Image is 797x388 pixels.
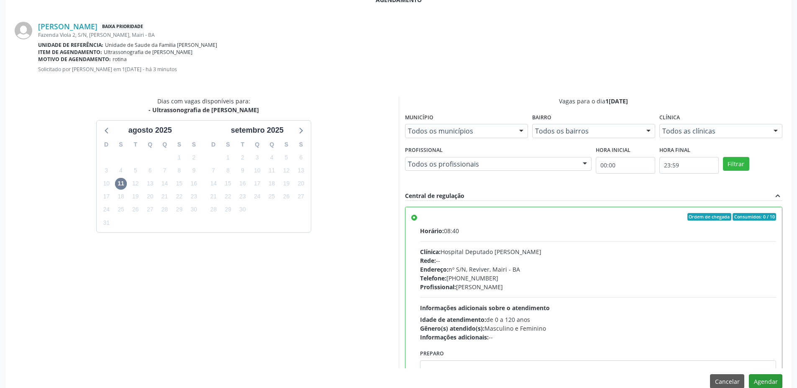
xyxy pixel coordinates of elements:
[596,157,655,174] input: Selecione o horário
[221,138,236,151] div: S
[114,138,128,151] div: S
[420,315,776,324] div: de 0 a 120 anos
[662,127,765,135] span: Todos as clínicas
[280,191,292,203] span: sexta-feira, 26 de setembro de 2025
[280,178,292,190] span: sexta-feira, 19 de setembro de 2025
[295,191,307,203] span: sábado, 27 de setembro de 2025
[295,164,307,176] span: sábado, 13 de setembro de 2025
[420,347,444,360] label: Preparo
[405,97,783,105] div: Vagas para o dia
[38,49,102,56] b: Item de agendamento:
[115,178,127,190] span: segunda-feira, 11 de agosto de 2025
[208,191,219,203] span: domingo, 21 de setembro de 2025
[105,41,217,49] span: Unidade de Saude da Familia [PERSON_NAME]
[295,152,307,163] span: sábado, 6 de setembro de 2025
[173,191,185,203] span: sexta-feira, 22 de agosto de 2025
[38,31,782,39] div: Fazenda Viola 2, S/N, [PERSON_NAME], Mairi - BA
[130,191,141,203] span: terça-feira, 19 de agosto de 2025
[266,164,278,176] span: quinta-feira, 11 de setembro de 2025
[251,164,263,176] span: quarta-feira, 10 de setembro de 2025
[420,304,550,312] span: Informações adicionais sobre o atendimento
[420,248,441,256] span: Clínica:
[251,178,263,190] span: quarta-feira, 17 de setembro de 2025
[128,138,143,151] div: T
[187,138,201,151] div: S
[733,213,776,221] span: Consumidos: 0 / 10
[659,144,690,157] label: Hora final
[237,204,249,216] span: terça-feira, 30 de setembro de 2025
[420,324,484,332] span: Gênero(s) atendido(s):
[532,111,551,124] label: Bairro
[144,191,156,203] span: quarta-feira, 20 de agosto de 2025
[144,178,156,190] span: quarta-feira, 13 de agosto de 2025
[228,125,287,136] div: setembro 2025
[130,164,141,176] span: terça-feira, 5 de agosto de 2025
[222,178,234,190] span: segunda-feira, 15 de setembro de 2025
[188,164,200,176] span: sábado, 9 de agosto de 2025
[535,127,638,135] span: Todos os bairros
[149,97,259,114] div: Dias com vagas disponíveis para:
[173,152,185,163] span: sexta-feira, 1 de agosto de 2025
[188,178,200,190] span: sábado, 16 de agosto de 2025
[208,204,219,216] span: domingo, 28 de setembro de 2025
[38,22,97,31] a: [PERSON_NAME]
[266,152,278,163] span: quinta-feira, 4 de setembro de 2025
[659,157,719,174] input: Selecione o horário
[250,138,264,151] div: Q
[99,138,114,151] div: D
[144,164,156,176] span: quarta-feira, 6 de agosto de 2025
[173,204,185,216] span: sexta-feira, 29 de agosto de 2025
[104,49,192,56] span: Ultrassonografia de [PERSON_NAME]
[659,111,680,124] label: Clínica
[237,191,249,203] span: terça-feira, 23 de setembro de 2025
[420,265,776,274] div: nº S/N, Reviver, Mairi - BA
[100,164,112,176] span: domingo, 3 de agosto de 2025
[420,333,776,342] div: --
[279,138,294,151] div: S
[149,105,259,114] div: - Ultrassonografia de [PERSON_NAME]
[237,164,249,176] span: terça-feira, 9 de setembro de 2025
[596,144,630,157] label: Hora inicial
[222,152,234,163] span: segunda-feira, 1 de setembro de 2025
[208,178,219,190] span: domingo, 14 de setembro de 2025
[115,164,127,176] span: segunda-feira, 4 de agosto de 2025
[773,191,782,200] i: expand_less
[237,152,249,163] span: terça-feira, 2 de setembro de 2025
[100,178,112,190] span: domingo, 10 de agosto de 2025
[605,97,628,105] span: 1[DATE]
[113,56,127,63] span: rotina
[251,152,263,163] span: quarta-feira, 3 de setembro de 2025
[405,111,433,124] label: Município
[251,191,263,203] span: quarta-feira, 24 de setembro de 2025
[408,127,511,135] span: Todos os municípios
[157,138,172,151] div: Q
[188,204,200,216] span: sábado, 30 de agosto de 2025
[125,125,175,136] div: agosto 2025
[420,265,448,273] span: Endereço:
[266,191,278,203] span: quinta-feira, 25 de setembro de 2025
[420,283,776,291] div: [PERSON_NAME]
[266,178,278,190] span: quinta-feira, 18 de setembro de 2025
[408,160,574,168] span: Todos os profissionais
[38,41,103,49] b: Unidade de referência:
[159,204,171,216] span: quinta-feira, 28 de agosto de 2025
[130,178,141,190] span: terça-feira, 12 de agosto de 2025
[405,191,464,200] div: Central de regulação
[173,164,185,176] span: sexta-feira, 8 de agosto de 2025
[235,138,250,151] div: T
[208,164,219,176] span: domingo, 7 de setembro de 2025
[100,22,145,31] span: Baixa Prioridade
[143,138,157,151] div: Q
[144,204,156,216] span: quarta-feira, 27 de agosto de 2025
[173,178,185,190] span: sexta-feira, 15 de agosto de 2025
[420,227,444,235] span: Horário:
[159,178,171,190] span: quinta-feira, 14 de agosto de 2025
[420,247,776,256] div: Hospital Deputado [PERSON_NAME]
[159,164,171,176] span: quinta-feira, 7 de agosto de 2025
[420,274,446,282] span: Telefone:
[280,152,292,163] span: sexta-feira, 5 de setembro de 2025
[420,283,456,291] span: Profissional:
[420,324,776,333] div: Masculino e Feminino
[420,257,436,265] span: Rede:
[222,191,234,203] span: segunda-feira, 22 de setembro de 2025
